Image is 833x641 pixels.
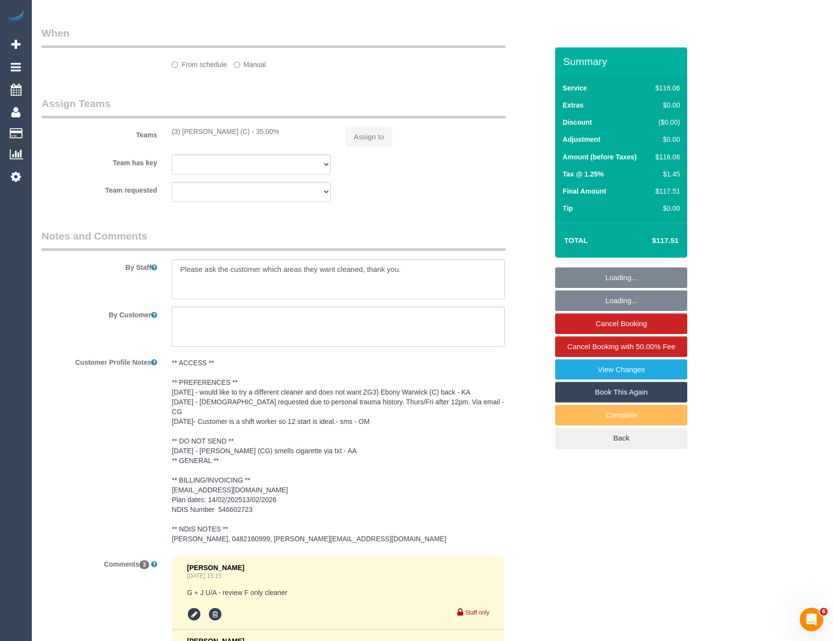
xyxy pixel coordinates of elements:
label: Final Amount [563,186,606,196]
input: From schedule [172,62,178,68]
div: $0.00 [652,100,680,110]
label: Service [563,83,587,93]
legend: Assign Teams [42,96,506,118]
a: View Changes [555,359,687,380]
label: Team has key [34,155,164,168]
div: $116.06 [652,83,680,93]
iframe: Intercom live chat [800,608,823,631]
span: 3 [139,560,150,569]
label: Adjustment [563,134,600,144]
span: Cancel Booking with 50.00% Fee [567,342,675,351]
label: From schedule [172,56,227,69]
a: Cancel Booking [555,313,687,334]
label: Tax @ 1.25% [563,169,604,179]
label: Customer Profile Notes [34,354,164,367]
legend: When [42,26,506,48]
label: Extras [563,100,584,110]
span: 6 [820,608,828,616]
input: Manual [234,62,240,68]
div: $1.45 [652,169,680,179]
div: $0.00 [652,134,680,144]
label: By Staff [34,259,164,272]
label: Manual [234,56,266,69]
h3: Summary [563,56,682,67]
div: $117.51 [652,186,680,196]
strong: Total [564,236,588,244]
label: Discount [563,117,592,127]
label: Teams [34,127,164,140]
pre: G + J U/A - review F only cleaner [187,588,489,597]
div: (3) [PERSON_NAME] (C) - 35.00% [172,127,331,136]
small: Staff only [465,609,489,616]
pre: ** ACCESS ** ** PREFERENCES ** [DATE] - would like to try a different cleaner and does not want Z... [172,358,504,544]
label: Tip [563,203,573,213]
a: Back [555,428,687,448]
label: By Customer [34,307,164,320]
label: Amount (before Taxes) [563,152,636,162]
label: Team requested [34,182,164,195]
div: $0.00 [652,203,680,213]
a: [DATE] 15:15 [187,573,222,579]
label: Comments [34,556,164,569]
img: Automaid Logo [6,10,25,23]
legend: Notes and Comments [42,229,506,251]
span: [PERSON_NAME] [187,564,244,572]
h4: $117.51 [623,237,678,245]
div: ($0.00) [652,117,680,127]
a: Book This Again [555,382,687,402]
a: Cancel Booking with 50.00% Fee [555,336,687,357]
div: $116.06 [652,152,680,162]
